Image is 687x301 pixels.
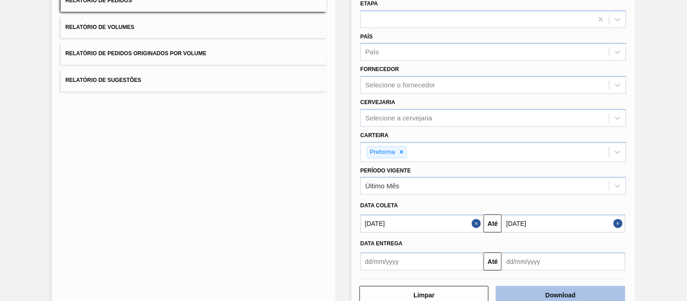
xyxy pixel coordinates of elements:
[365,114,432,122] div: Selecione a cervejaria
[360,253,484,271] input: dd/mm/yyyy
[484,253,502,271] button: Até
[365,81,435,89] div: Selecione o fornecedor
[502,253,625,271] input: dd/mm/yyyy
[472,215,484,233] button: Close
[614,215,625,233] button: Close
[365,182,399,190] div: Último Mês
[367,147,397,158] div: Preforma
[65,77,141,83] span: Relatório de Sugestões
[360,99,395,105] label: Cervejaria
[360,215,484,233] input: dd/mm/yyyy
[360,240,403,247] span: Data entrega
[65,24,134,30] span: Relatório de Volumes
[360,33,373,40] label: País
[502,215,625,233] input: dd/mm/yyyy
[360,167,411,174] label: Período Vigente
[365,48,379,56] div: País
[360,66,399,72] label: Fornecedor
[360,0,378,7] label: Etapa
[360,202,398,209] span: Data coleta
[360,132,389,139] label: Carteira
[61,43,327,65] button: Relatório de Pedidos Originados por Volume
[61,69,327,91] button: Relatório de Sugestões
[65,50,207,57] span: Relatório de Pedidos Originados por Volume
[61,16,327,38] button: Relatório de Volumes
[484,215,502,233] button: Até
